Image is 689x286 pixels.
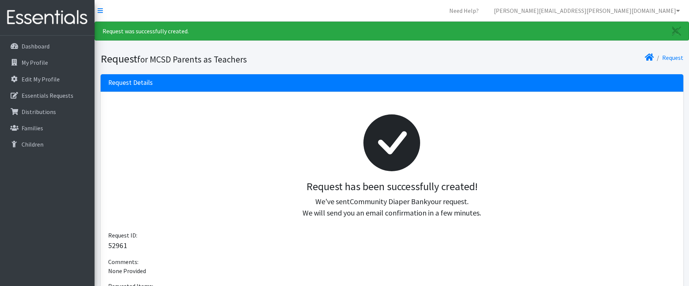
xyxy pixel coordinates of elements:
[95,22,689,41] div: Request was successfully created.
[3,88,92,103] a: Essentials Requests
[137,54,247,65] small: for MCSD Parents as Teachers
[3,120,92,136] a: Families
[3,104,92,119] a: Distributions
[22,59,48,66] p: My Profile
[22,92,73,99] p: Essentials Requests
[3,5,92,30] img: HumanEssentials
[443,3,485,18] a: Need Help?
[22,42,50,50] p: Dashboard
[22,108,56,116] p: Distributions
[114,196,670,219] p: We've sent your request. We will send you an email confirmation in a few minutes.
[108,79,153,87] h3: Request Details
[350,197,427,206] span: Community Diaper Bank
[3,72,92,87] a: Edit My Profile
[662,54,683,61] a: Request
[3,39,92,54] a: Dashboard
[22,124,43,132] p: Families
[108,258,138,266] span: Comments:
[101,52,389,66] h1: Request
[108,267,146,275] span: None Provided
[108,231,137,239] span: Request ID:
[664,22,689,40] a: Close
[3,137,92,152] a: Children
[114,180,670,193] h3: Request has been successfully created!
[488,3,686,18] a: [PERSON_NAME][EMAIL_ADDRESS][PERSON_NAME][DOMAIN_NAME]
[22,141,43,148] p: Children
[3,55,92,70] a: My Profile
[22,75,60,83] p: Edit My Profile
[108,240,676,251] p: 52961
